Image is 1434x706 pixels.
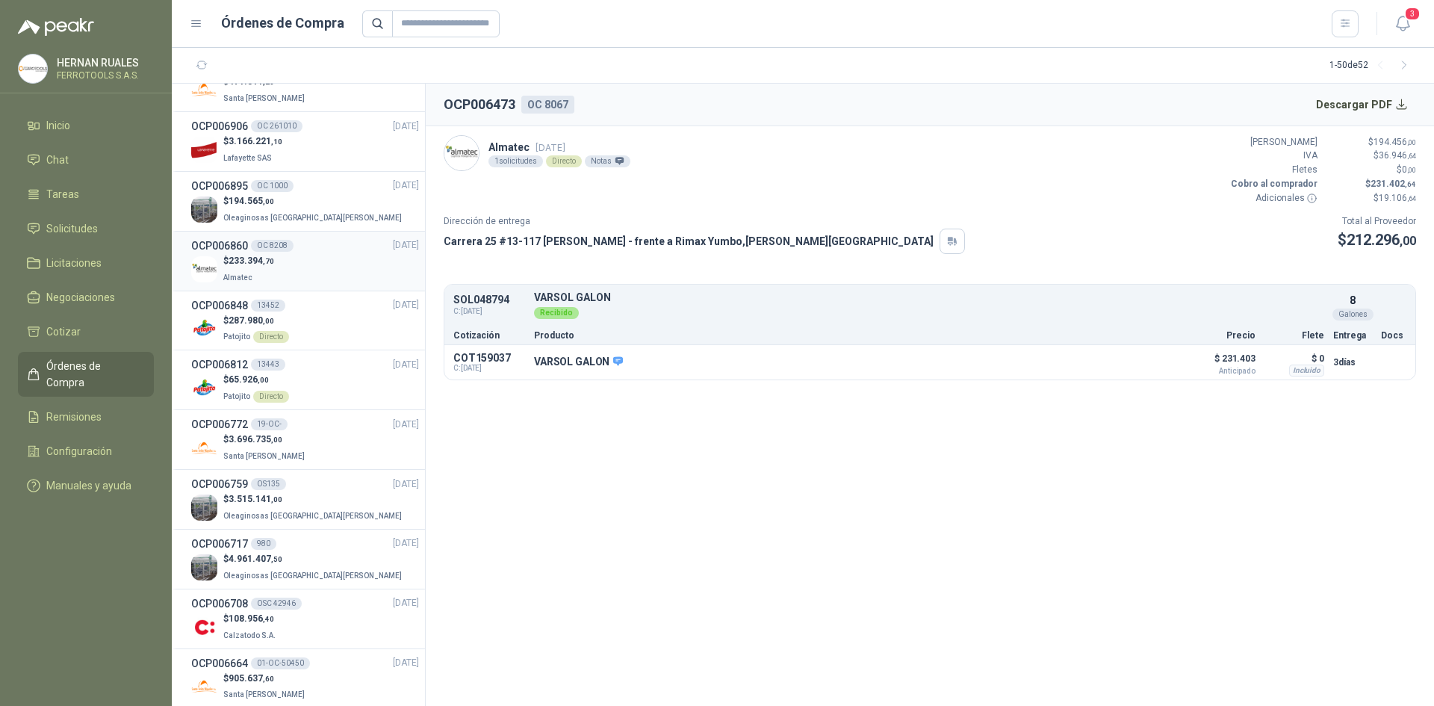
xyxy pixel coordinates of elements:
a: OCP006708OSC 42946[DATE] Company Logo$108.956,40Calzatodo S.A. [191,595,419,642]
p: Docs [1381,331,1406,340]
a: Manuales y ayuda [18,471,154,500]
span: Oleaginosas [GEOGRAPHIC_DATA][PERSON_NAME] [223,214,402,222]
span: Configuración [46,443,112,459]
p: Precio [1181,331,1255,340]
p: $ [223,612,279,626]
img: Company Logo [191,315,217,341]
span: 4.961.407 [229,554,282,564]
h3: OCP006717 [191,536,248,552]
span: [DATE] [393,656,419,670]
span: ,00 [263,197,274,205]
span: ,00 [271,495,282,504]
span: Solicitudes [46,220,98,237]
span: [DATE] [393,596,419,610]
p: Entrega [1333,331,1372,340]
p: Cobro al comprador [1228,177,1317,191]
a: Negociaciones [18,283,154,312]
span: 3.166.221 [229,136,282,146]
span: C: [DATE] [453,306,525,318]
img: Company Logo [191,137,217,163]
span: [DATE] [393,238,419,253]
p: Producto [534,331,1172,340]
span: Calzatodo S.A. [223,631,276,640]
span: ,64 [1407,194,1416,202]
span: [DATE] [393,477,419,492]
p: Carrera 25 #13-117 [PERSON_NAME] - frente a Rimax Yumbo , [PERSON_NAME][GEOGRAPHIC_DATA] [444,233,934,250]
img: Company Logo [191,435,217,461]
img: Company Logo [191,614,217,640]
div: 01-OC-50450 [251,657,310,669]
div: OC 1000 [251,180,294,192]
span: Santa [PERSON_NAME] [223,690,305,699]
p: COT159037 [453,352,525,364]
span: ,00 [1400,234,1416,248]
span: 108.956 [229,613,274,624]
span: 231.402 [1371,179,1416,189]
p: $ 0 [1264,350,1324,368]
img: Company Logo [191,196,217,223]
a: Inicio [18,111,154,140]
p: SOL048794 [453,294,525,306]
p: Total al Proveedor [1338,214,1416,229]
h3: OCP006895 [191,178,248,194]
span: 194.456 [1374,137,1416,147]
div: Recibido [534,307,579,319]
span: Chat [46,152,69,168]
span: 0 [1402,164,1416,175]
span: ,70 [263,257,274,265]
span: Negociaciones [46,289,115,306]
p: FERROTOOLS S.A.S. [57,71,150,80]
img: Company Logo [191,375,217,401]
p: $ 231.403 [1181,350,1255,375]
span: Remisiones [46,409,102,425]
span: Almatec [223,273,252,282]
img: Company Logo [444,136,479,170]
h3: OCP006759 [191,476,248,492]
h3: OCP006906 [191,118,248,134]
span: 3 [1404,7,1421,21]
span: Inicio [46,117,70,134]
p: Flete [1264,331,1324,340]
a: Chat [18,146,154,174]
p: $ [1326,135,1416,149]
span: 19.106 [1379,193,1416,203]
p: Adicionales [1228,191,1317,205]
a: Remisiones [18,403,154,431]
span: Licitaciones [46,255,102,271]
span: 212.296 [1347,231,1416,249]
h3: OCP006848 [191,297,248,314]
p: VARSOL GALON [534,292,1324,303]
p: $ [1326,149,1416,163]
span: 3.515.141 [229,494,282,504]
span: Manuales y ayuda [46,477,131,494]
div: Directo [253,331,289,343]
div: OS135 [251,478,286,490]
p: $ [223,672,308,686]
div: OC 8067 [521,96,574,114]
div: 13452 [251,300,285,312]
span: Cotizar [46,323,81,340]
img: Company Logo [191,673,217,699]
span: [DATE] [393,179,419,193]
h3: OCP006772 [191,416,248,433]
p: $ [223,433,308,447]
button: Descargar PDF [1308,90,1417,120]
a: OCP00666401-OC-50450[DATE] Company Logo$905.637,60Santa [PERSON_NAME] [191,655,419,702]
span: ,10 [271,137,282,146]
div: Notas [585,155,630,167]
span: [DATE] [393,120,419,134]
p: Cotización [453,331,525,340]
span: Patojito [223,332,250,341]
h3: OCP006664 [191,655,248,672]
span: Santa [PERSON_NAME] [223,452,305,460]
span: ,40 [263,615,274,623]
p: $ [223,194,405,208]
h2: OCP006473 [444,94,515,115]
span: 3.696.735 [229,434,282,445]
span: Lafayette SAS [223,154,272,162]
a: OCP006906OC 261010[DATE] Company Logo$3.166.221,10Lafayette SAS [191,118,419,165]
h3: OCP006708 [191,595,248,612]
span: ,00 [1407,138,1416,146]
img: Company Logo [191,554,217,580]
a: Solicitudes [18,214,154,243]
